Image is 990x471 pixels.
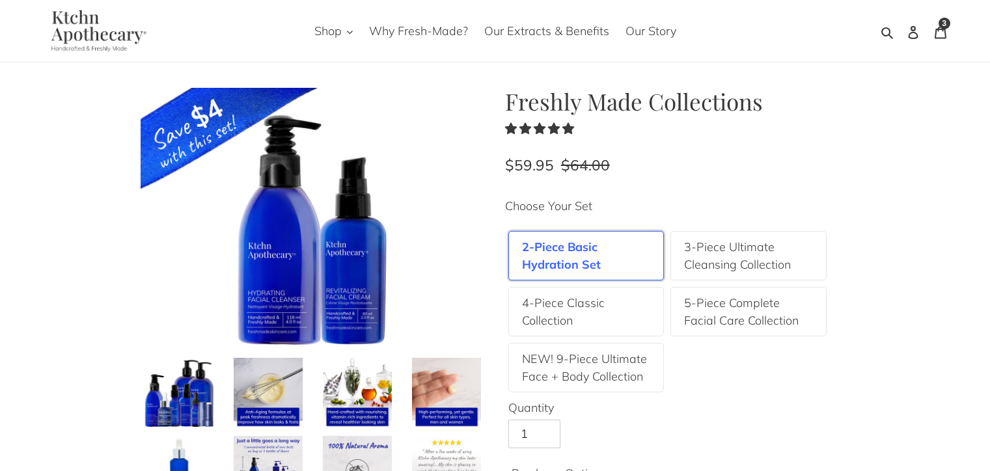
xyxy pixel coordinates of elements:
[363,20,474,42] a: Why Fresh-Made?
[619,20,683,42] a: Our Story
[308,20,359,42] button: Shop
[322,357,394,429] img: Load image into Gallery viewer, Freshly Made Collections
[141,88,486,347] img: Freshly Made Collections
[942,20,946,27] span: 3
[561,155,610,174] s: $64.00
[484,23,609,39] span: Our Extracts & Benefits
[927,16,954,46] a: 3
[522,350,651,385] label: NEW! 9-Piece Ultimate Face + Body Collection
[522,238,651,273] label: 2-Piece Basic Hydration Set
[626,23,676,39] span: Our Story
[508,399,847,416] label: Quantity
[143,357,215,429] img: Load image into Gallery viewer, Freshly Made Collections
[684,238,813,273] label: 3-Piece Ultimate Cleansing Collection
[505,121,577,136] span: 4.83 stars
[505,155,554,174] span: $59.95
[36,10,156,52] img: Ktchn Apothecary
[684,294,813,329] label: 5-Piece Complete Facial Care Collection
[314,23,342,39] span: Shop
[522,294,651,329] label: 4-Piece Classic Collection
[232,357,305,429] img: Load image into Gallery viewer, Freshly Made Collections
[411,357,483,429] img: Load image into Gallery viewer, Freshly Made Collections
[505,197,850,215] label: Choose Your Set
[369,23,468,39] span: Why Fresh-Made?
[478,20,616,42] a: Our Extracts & Benefits
[505,88,850,115] h1: Freshly Made Collections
